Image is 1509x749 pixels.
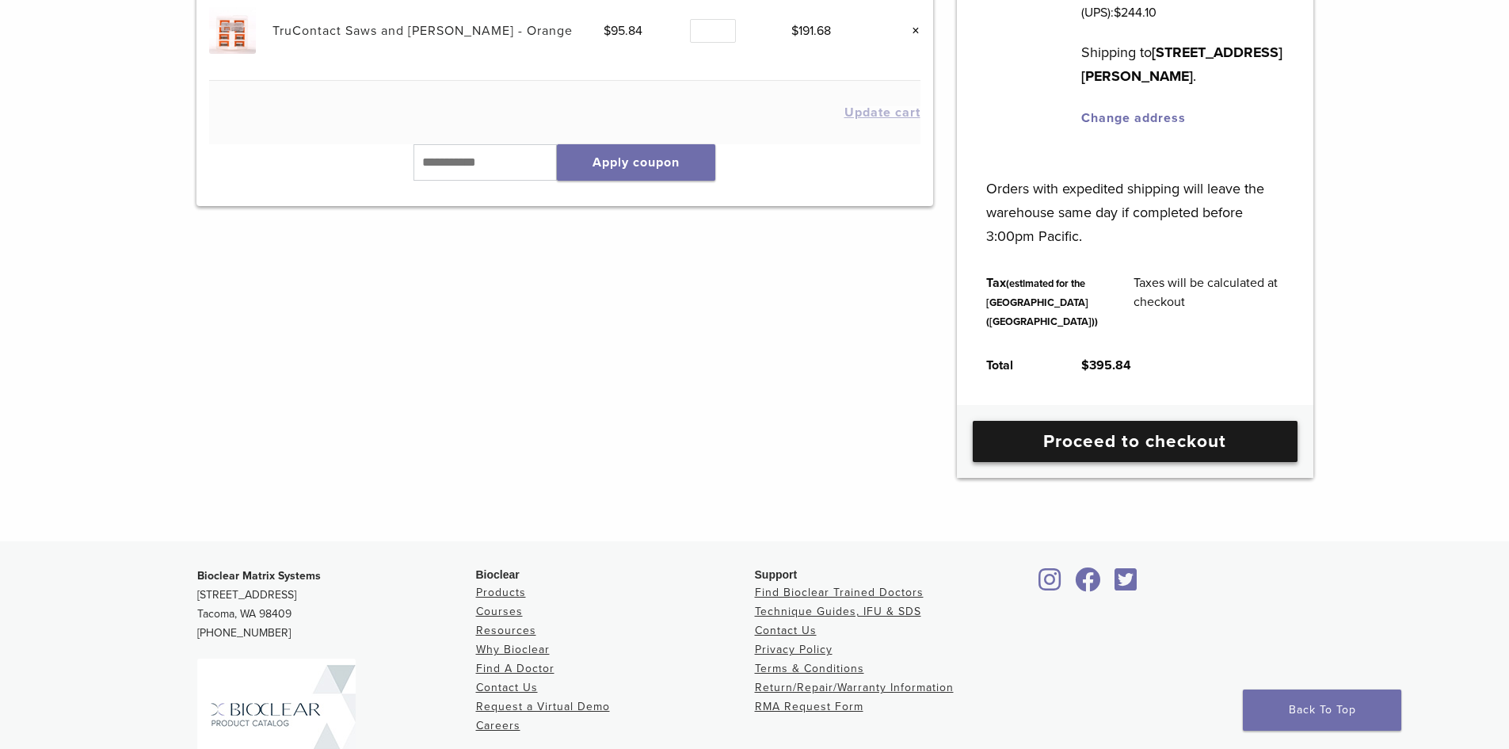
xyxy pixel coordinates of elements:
a: Back To Top [1243,690,1401,731]
a: Resources [476,624,536,637]
bdi: 395.84 [1081,357,1131,373]
th: Total [969,343,1064,388]
bdi: 191.68 [791,23,831,39]
strong: [STREET_ADDRESS][PERSON_NAME] [1081,44,1282,85]
a: Find Bioclear Trained Doctors [755,586,924,599]
a: Why Bioclear [476,643,550,656]
span: $ [791,23,798,39]
bdi: 95.84 [604,23,642,39]
td: Taxes will be calculated at checkout [1116,261,1301,343]
a: Proceed to checkout [973,421,1298,462]
a: Request a Virtual Demo [476,700,610,713]
img: TruContact Saws and Sanders - Orange [209,7,256,54]
p: Orders with expedited shipping will leave the warehouse same day if completed before 3:00pm Pacific. [986,153,1283,248]
p: [STREET_ADDRESS] Tacoma, WA 98409 [PHONE_NUMBER] [197,567,476,643]
th: Tax [969,261,1116,343]
a: Terms & Conditions [755,662,864,675]
a: Courses [476,605,523,618]
small: (estimated for the [GEOGRAPHIC_DATA] ([GEOGRAPHIC_DATA])) [986,277,1098,328]
a: Find A Doctor [476,662,554,675]
span: Bioclear [476,568,520,581]
span: $ [1114,5,1121,21]
a: Bioclear [1034,577,1067,593]
button: Apply coupon [557,144,715,181]
button: Update cart [844,106,920,119]
strong: Bioclear Matrix Systems [197,569,321,583]
a: Careers [476,719,520,732]
a: Products [476,586,526,599]
a: Change address [1081,110,1186,126]
p: Shipping to . [1081,40,1283,88]
a: Contact Us [755,624,817,637]
a: Return/Repair/Warranty Information [755,681,954,694]
a: Bioclear [1070,577,1107,593]
span: $ [604,23,611,39]
span: $ [1081,357,1089,373]
a: RMA Request Form [755,700,863,713]
a: Remove this item [900,21,920,41]
span: Support [755,568,798,581]
a: Bioclear [1110,577,1143,593]
bdi: 244.10 [1114,5,1157,21]
a: TruContact Saws and [PERSON_NAME] - Orange [272,23,573,39]
a: Contact Us [476,681,538,694]
a: Privacy Policy [755,643,833,656]
a: Technique Guides, IFU & SDS [755,605,921,618]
